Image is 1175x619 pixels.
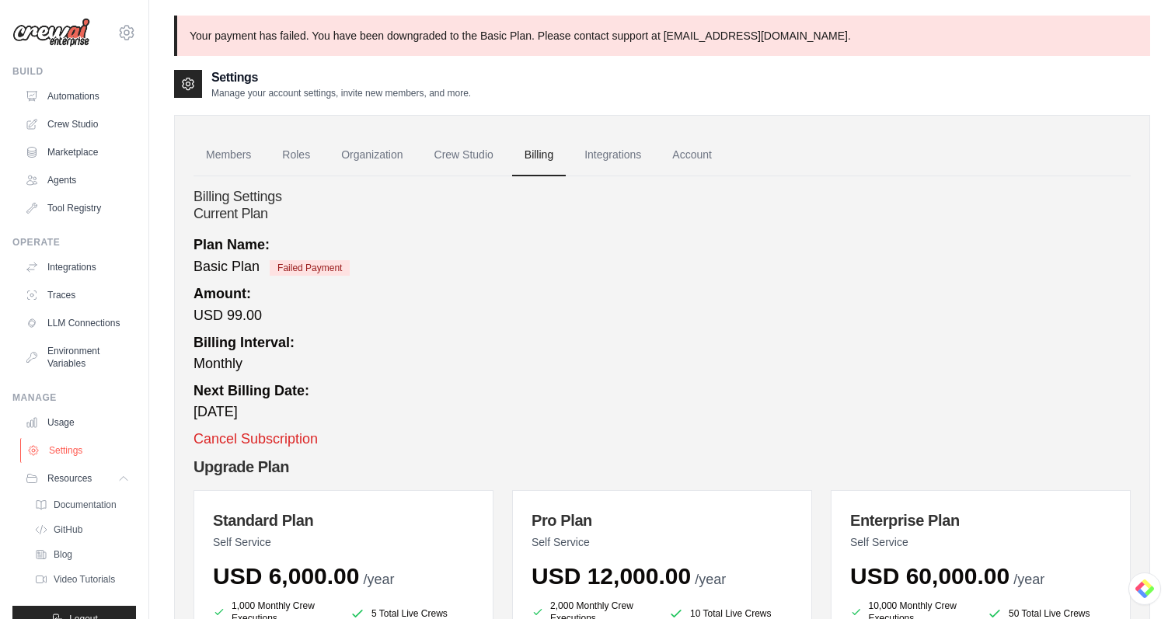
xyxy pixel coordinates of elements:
div: Operate [12,236,136,249]
span: Video Tutorials [54,573,115,586]
a: Organization [329,134,415,176]
h2: Current Plan [194,206,1131,223]
a: Blog [28,544,136,565]
a: Marketplace [19,140,136,165]
a: Usage [19,410,136,435]
h2: Upgrade Plan [194,456,1131,478]
a: Integrations [19,255,136,280]
span: USD 60,000.00 [850,563,1009,589]
div: Manage [12,391,136,404]
strong: Next Billing Date: [194,383,309,398]
span: Basic Plan [194,259,260,274]
a: Account [660,134,724,176]
iframe: Chat Widget [1097,544,1175,619]
span: USD 99.00 [194,308,262,323]
a: Members [194,134,263,176]
span: Documentation [54,499,117,511]
button: Resources [19,466,136,491]
a: Crew Studio [19,112,136,137]
a: Settings [20,438,138,463]
span: Failed Payment [270,260,350,276]
p: Manage your account settings, invite new members, and more. [211,87,471,99]
span: GitHub [54,523,82,536]
div: Build [12,65,136,78]
a: GitHub [28,519,136,541]
button: Cancel Subscription [194,429,318,450]
span: USD 12,000.00 [532,563,691,589]
span: Blog [54,548,72,561]
a: Agents [19,168,136,193]
span: Resources [47,472,92,485]
span: /year [1013,572,1044,587]
h3: Standard Plan [213,509,474,531]
div: Vestlusvidin [1097,544,1175,619]
div: Monthly [194,332,1131,374]
strong: Billing Interval: [194,335,295,350]
a: LLM Connections [19,311,136,336]
span: /year [363,572,394,587]
a: Traces [19,283,136,308]
p: Self Service [532,534,793,550]
a: Billing [512,134,566,176]
a: Tool Registry [19,196,136,221]
strong: Amount: [194,286,251,301]
h2: Settings [211,68,471,87]
p: Your payment has failed. You have been downgraded to the Basic Plan. Please contact support at [E... [174,16,1150,56]
a: Environment Variables [19,339,136,376]
a: Documentation [28,494,136,516]
a: Crew Studio [422,134,506,176]
div: [DATE] [194,381,1131,423]
a: Automations [19,84,136,109]
span: USD 6,000.00 [213,563,359,589]
h3: Enterprise Plan [850,509,1111,531]
p: Self Service [213,534,474,550]
img: Logo [12,18,90,47]
h4: Billing Settings [194,189,1131,206]
a: Integrations [572,134,654,176]
h3: Pro Plan [532,509,793,531]
a: Video Tutorials [28,569,136,590]
a: Roles [270,134,323,176]
span: /year [695,572,726,587]
strong: Plan Name: [194,237,270,252]
p: Self Service [850,534,1111,550]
